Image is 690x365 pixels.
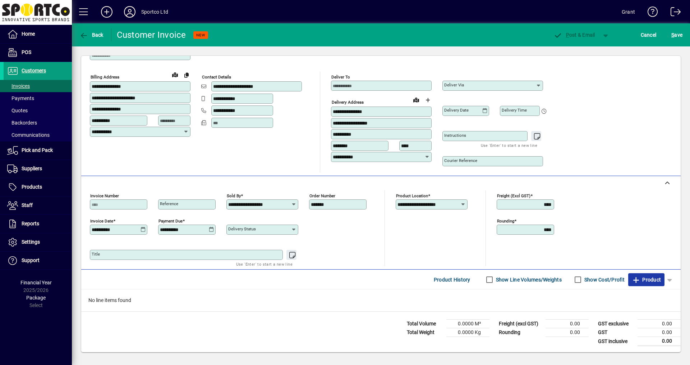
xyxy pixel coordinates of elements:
span: POS [22,49,31,55]
mat-label: Order number [309,193,335,198]
a: Products [4,178,72,196]
td: GST [594,328,638,337]
a: View on map [169,69,181,80]
mat-label: Courier Reference [444,158,477,163]
span: Cancel [641,29,657,41]
a: Suppliers [4,160,72,178]
a: Settings [4,233,72,251]
span: Product [632,274,661,285]
span: ave [671,29,682,41]
mat-label: Product location [396,193,428,198]
mat-label: Rounding [497,218,514,224]
a: Logout [665,1,681,25]
a: Communications [4,129,72,141]
span: Staff [22,202,33,208]
a: Payments [4,92,72,104]
div: Customer Invoice [117,29,186,41]
a: Knowledge Base [642,1,658,25]
td: GST exclusive [594,320,638,328]
a: Home [4,25,72,43]
td: Rounding [495,328,546,337]
button: Copy to Delivery address [181,69,192,81]
span: Customers [22,68,46,73]
mat-label: Deliver To [331,75,350,80]
button: Back [78,28,105,41]
a: Support [4,252,72,270]
td: Total Weight [403,328,446,337]
button: Product [628,273,664,286]
td: 0.00 [638,328,681,337]
span: Back [79,32,103,38]
span: Product History [434,274,470,285]
mat-label: Instructions [444,133,466,138]
mat-label: Sold by [227,193,241,198]
mat-label: Invoice date [90,218,113,224]
span: Financial Year [20,280,52,285]
span: NEW [196,33,205,37]
button: Cancel [639,28,658,41]
span: Home [22,31,35,37]
span: Suppliers [22,166,42,171]
a: Reports [4,215,72,233]
td: Total Volume [403,320,446,328]
mat-label: Deliver via [444,82,464,87]
button: Choose address [422,94,433,106]
button: Profile [118,5,141,18]
mat-hint: Use 'Enter' to start a new line [236,260,293,268]
span: Settings [22,239,40,245]
span: Invoices [7,83,30,89]
div: Sportco Ltd [141,6,168,18]
button: Add [95,5,118,18]
span: Backorders [7,120,37,126]
a: Quotes [4,104,72,117]
span: P [566,32,569,38]
a: Staff [4,197,72,215]
td: 0.00 [546,328,589,337]
mat-label: Freight (excl GST) [497,193,530,198]
button: Product History [431,273,473,286]
a: POS [4,44,72,62]
span: Support [22,257,40,263]
td: 0.00 [546,320,589,328]
mat-label: Delivery time [502,108,527,113]
td: 0.00 [638,320,681,328]
td: GST inclusive [594,337,638,346]
span: S [671,32,674,38]
span: Pick and Pack [22,147,53,153]
mat-label: Title [92,252,100,257]
span: Quotes [7,108,28,113]
span: Payments [7,95,34,101]
mat-label: Delivery status [228,226,256,231]
span: Communications [7,132,50,138]
mat-label: Invoice number [90,193,119,198]
button: Post & Email [550,28,599,41]
a: Backorders [4,117,72,129]
span: Package [26,295,46,301]
a: Invoices [4,80,72,92]
span: Reports [22,221,39,226]
label: Show Line Volumes/Weights [494,276,562,283]
a: Pick and Pack [4,141,72,159]
a: View on map [410,94,422,105]
app-page-header-button: Back [72,28,111,41]
mat-label: Payment due [158,218,183,224]
span: ost & Email [553,32,595,38]
button: Save [670,28,684,41]
div: No line items found [81,289,681,311]
span: Products [22,184,42,190]
td: 0.0000 M³ [446,320,489,328]
mat-label: Delivery date [444,108,469,113]
mat-label: Reference [160,201,178,206]
label: Show Cost/Profit [583,276,625,283]
mat-hint: Use 'Enter' to start a new line [481,141,537,149]
div: Grant [622,6,635,18]
td: 0.00 [638,337,681,346]
td: 0.0000 Kg [446,328,489,337]
td: Freight (excl GST) [495,320,546,328]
